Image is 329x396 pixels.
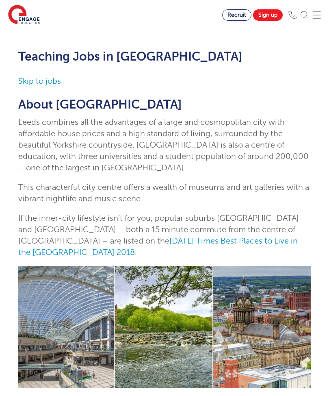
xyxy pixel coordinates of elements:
a: Skip to jobs [18,76,61,86]
h1: Teaching Jobs in [GEOGRAPHIC_DATA] [18,50,311,63]
a: Sign up [253,9,283,21]
img: Search [301,11,309,19]
span: About [GEOGRAPHIC_DATA] [18,98,182,111]
span: . [135,248,137,257]
span: This characterful city centre offers a wealth of museums and art galleries with a vibrant nightli... [18,183,309,203]
a: Recruit [222,9,251,21]
img: Phone [288,11,297,19]
img: Mobile Menu [313,11,321,19]
img: Engage Education [8,5,40,25]
span: If the inner-city lifestyle isn’t for you, popular suburbs [GEOGRAPHIC_DATA] and [GEOGRAPHIC_DATA... [18,213,299,246]
span: Leeds combines all the advantages of a large and cosmopolitan city with affordable house prices a... [18,117,309,172]
span: Recruit [227,12,246,18]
